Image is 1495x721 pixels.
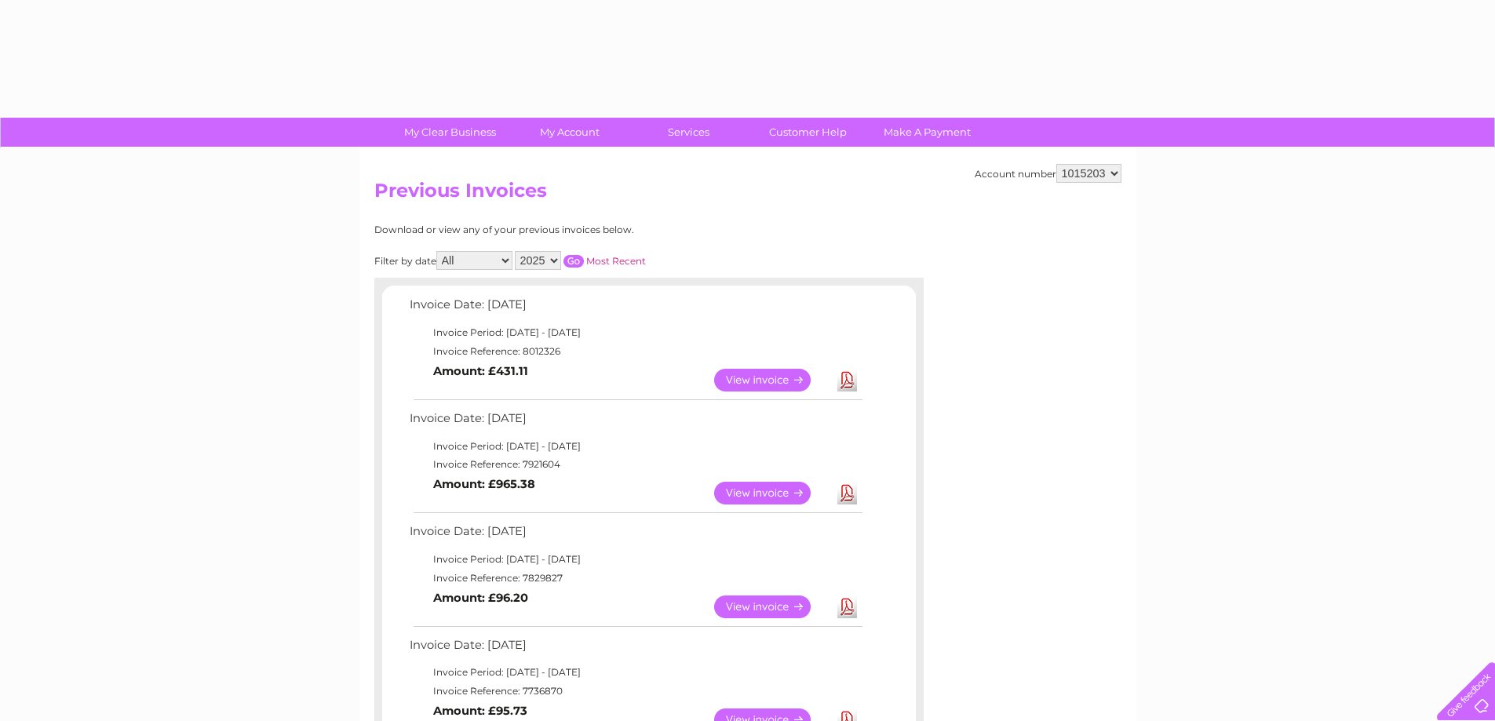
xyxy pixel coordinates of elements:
b: Amount: £431.11 [433,364,528,378]
td: Invoice Period: [DATE] - [DATE] [406,663,865,682]
a: Make A Payment [862,118,992,147]
b: Amount: £96.20 [433,591,528,605]
td: Invoice Date: [DATE] [406,635,865,664]
div: Download or view any of your previous invoices below. [374,224,786,235]
td: Invoice Date: [DATE] [406,521,865,550]
td: Invoice Reference: 8012326 [406,342,865,361]
td: Invoice Reference: 7921604 [406,455,865,474]
td: Invoice Period: [DATE] - [DATE] [406,550,865,569]
a: View [714,369,830,391]
a: Services [624,118,753,147]
td: Invoice Date: [DATE] [406,294,865,323]
td: Invoice Period: [DATE] - [DATE] [406,323,865,342]
a: My Clear Business [385,118,515,147]
a: Download [837,595,857,618]
div: Account number [975,164,1121,183]
a: Download [837,369,857,391]
a: View [714,482,830,504]
a: Customer Help [743,118,873,147]
a: Download [837,482,857,504]
h2: Previous Invoices [374,180,1121,209]
a: My Account [505,118,634,147]
a: View [714,595,830,618]
td: Invoice Period: [DATE] - [DATE] [406,437,865,456]
td: Invoice Date: [DATE] [406,408,865,437]
div: Filter by date [374,251,786,270]
b: Amount: £965.38 [433,477,535,491]
a: Most Recent [586,255,646,267]
td: Invoice Reference: 7736870 [406,682,865,701]
b: Amount: £95.73 [433,704,527,718]
td: Invoice Reference: 7829827 [406,569,865,588]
